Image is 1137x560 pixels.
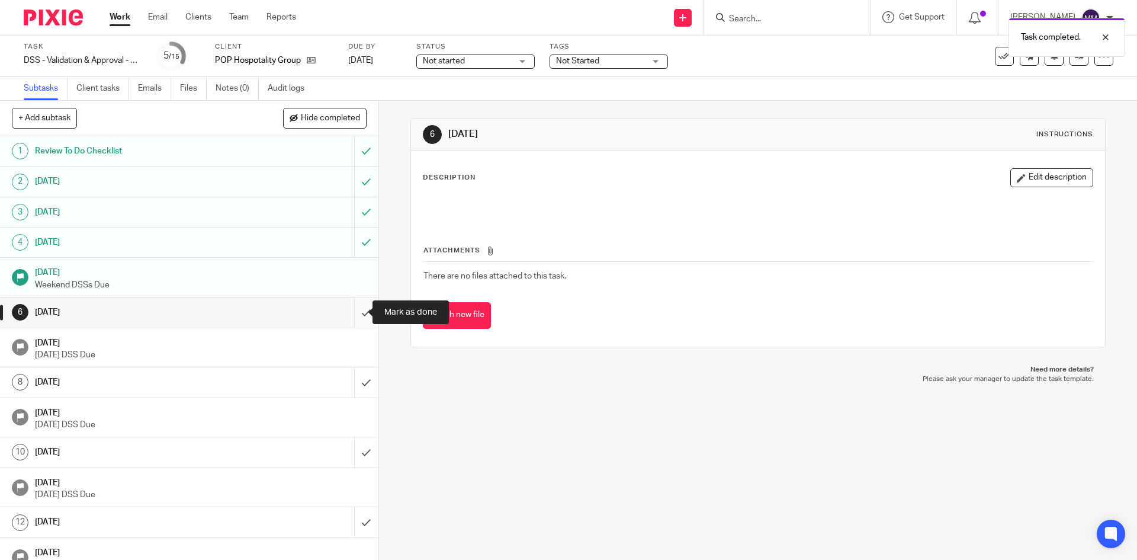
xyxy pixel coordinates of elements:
[35,264,367,279] h1: [DATE]
[423,57,465,65] span: Not started
[35,544,367,559] h1: [DATE]
[76,77,129,100] a: Client tasks
[422,375,1093,384] p: Please ask your manager to update the task template.
[216,77,259,100] a: Notes (0)
[348,42,402,52] label: Due by
[422,365,1093,375] p: Need more details?
[12,108,77,128] button: + Add subtask
[35,334,367,349] h1: [DATE]
[229,11,249,23] a: Team
[180,77,207,100] a: Files
[35,279,367,291] p: Weekend DSSs Due
[1010,168,1093,187] button: Edit description
[448,128,783,140] h1: [DATE]
[185,11,211,23] a: Clients
[35,474,367,489] h1: [DATE]
[35,489,367,501] p: [DATE] DSS Due
[24,9,83,25] img: Pixie
[12,444,28,460] div: 10
[268,77,313,100] a: Audit logs
[35,303,240,321] h1: [DATE]
[423,125,442,144] div: 6
[163,49,179,63] div: 5
[12,204,28,220] div: 3
[12,143,28,159] div: 1
[138,77,171,100] a: Emails
[423,173,476,183] p: Description
[1081,8,1100,27] img: svg%3E
[266,11,296,23] a: Reports
[1036,130,1093,139] div: Instructions
[550,42,668,52] label: Tags
[35,203,240,221] h1: [DATE]
[35,373,240,391] h1: [DATE]
[423,272,566,280] span: There are no files attached to this task.
[24,55,142,66] div: DSS - Validation & Approval - week 42
[12,174,28,190] div: 2
[35,419,367,431] p: [DATE] DSS Due
[24,55,142,66] div: DSS - Validation &amp; Approval - week 42
[283,108,367,128] button: Hide completed
[423,247,480,254] span: Attachments
[12,514,28,531] div: 12
[24,42,142,52] label: Task
[1021,31,1081,43] p: Task completed.
[35,349,367,361] p: [DATE] DSS Due
[35,233,240,251] h1: [DATE]
[35,172,240,190] h1: [DATE]
[169,53,179,60] small: /15
[301,114,360,123] span: Hide completed
[35,513,240,531] h1: [DATE]
[215,55,301,66] p: POP Hospotality Group
[35,404,367,419] h1: [DATE]
[35,443,240,461] h1: [DATE]
[348,56,373,65] span: [DATE]
[12,374,28,391] div: 8
[12,304,28,321] div: 6
[416,42,535,52] label: Status
[110,11,130,23] a: Work
[423,302,491,329] button: Attach new file
[35,142,240,160] h1: Review To Do Checklist
[12,234,28,251] div: 4
[148,11,168,23] a: Email
[215,42,333,52] label: Client
[556,57,599,65] span: Not Started
[24,77,68,100] a: Subtasks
